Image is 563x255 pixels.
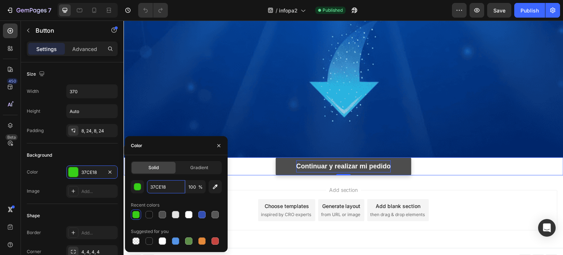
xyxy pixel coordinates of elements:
div: Suggested for you [131,228,169,235]
div: Add blank section [252,182,297,189]
p: Advanced [72,45,97,53]
span: % [198,184,203,190]
div: Size [27,69,46,79]
span: from URL or image [198,191,237,197]
button: Save [487,3,511,18]
div: 450 [7,78,18,84]
span: Gradient [190,164,208,171]
div: Corner [27,248,41,255]
div: Width [27,88,39,95]
div: Publish [520,7,539,14]
div: Recent colors [131,202,159,208]
input: Auto [67,85,117,98]
span: infopa2 [279,7,298,14]
span: / [276,7,277,14]
div: Image [27,188,40,194]
div: Border [27,229,41,236]
div: Beta [5,134,18,140]
p: 7 [48,6,51,15]
span: Save [493,7,505,14]
a: Continuar y realizar mi pedido [152,137,288,154]
div: Choose templates [141,182,185,189]
button: Publish [514,3,545,18]
div: Padding [27,127,44,134]
p: Settings [36,45,57,53]
button: 7 [3,3,55,18]
div: Color [131,142,142,149]
div: Undo/Redo [138,3,168,18]
div: Background [27,152,52,159]
div: 37CE18 [81,169,103,176]
div: Add... [81,188,116,195]
div: Shape [27,212,40,219]
span: Published [323,7,343,14]
div: Add... [81,230,116,236]
input: Eg: FFFFFF [147,180,185,193]
span: then drag & drop elements [247,191,301,197]
p: Button [36,26,98,35]
div: Button [9,127,26,133]
div: Height [27,108,40,114]
div: 8, 24, 8, 24 [81,128,116,134]
span: Solid [148,164,159,171]
span: Add section [203,165,238,173]
p: Continuar y realizar mi pedido [173,140,267,152]
div: Open Intercom Messenger [538,219,556,237]
div: Generate layout [199,182,237,189]
input: Auto [67,105,117,118]
div: Color [27,169,38,175]
iframe: Design area [124,21,563,255]
span: inspired by CRO experts [137,191,188,197]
